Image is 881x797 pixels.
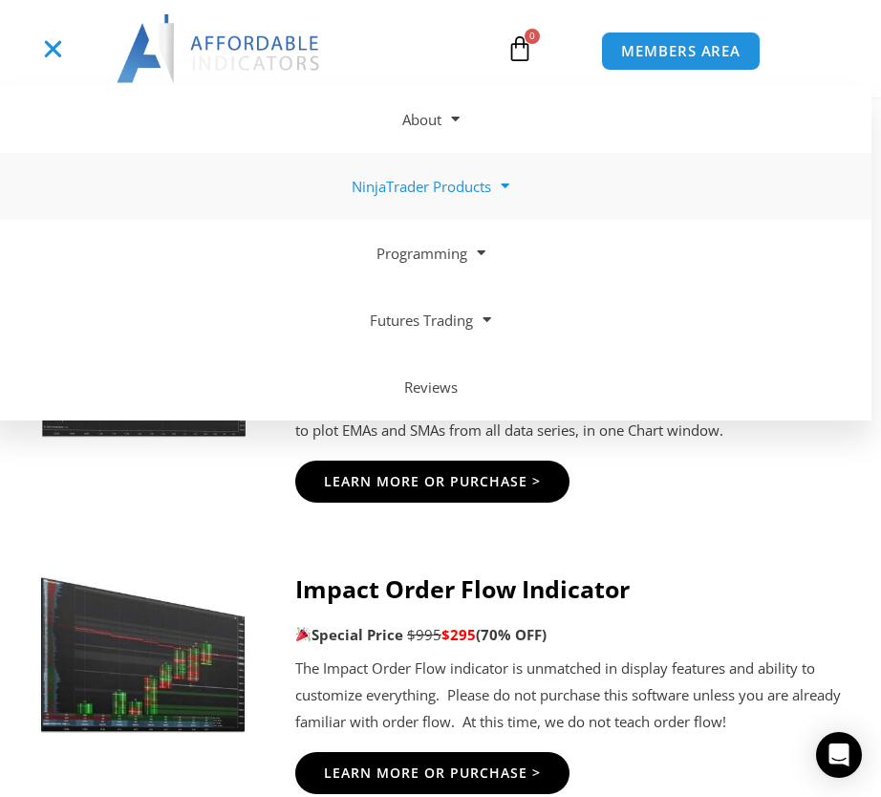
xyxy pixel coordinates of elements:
[324,475,541,488] span: Learn More Or Purchase >
[525,29,540,44] span: 0
[324,766,541,780] span: Learn More Or Purchase >
[441,625,476,644] span: $295
[296,627,311,641] img: 🎉
[295,656,843,736] p: The Impact Order Flow indicator is unmatched in display features and ability to customize everyth...
[816,732,862,778] div: Open Intercom Messenger
[478,21,562,76] a: 0
[295,625,403,644] strong: Special Price
[621,44,741,58] span: MEMBERS AREA
[295,752,569,794] a: Learn More Or Purchase >
[117,14,322,83] img: LogoAI | Affordable Indicators – NinjaTrader
[601,32,761,71] a: MEMBERS AREA
[295,572,630,605] strong: Impact Order Flow Indicator
[407,625,441,644] span: $995
[10,31,97,67] div: Menu Toggle
[476,625,547,644] b: (70% OFF)
[38,577,247,734] img: TTPOrderFlow | Affordable Indicators – NinjaTrader
[295,461,569,503] a: Learn More Or Purchase >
